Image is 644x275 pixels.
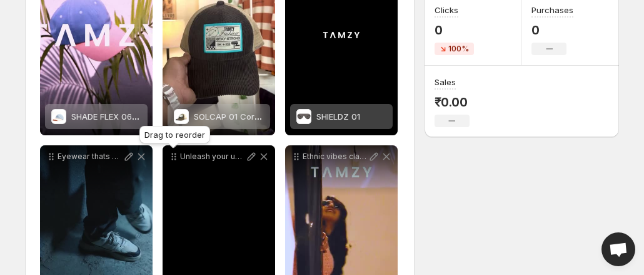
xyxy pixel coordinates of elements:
span: SHADE FLEX 06 Denim [71,112,159,122]
p: 0 [435,23,474,38]
h3: Sales [435,76,456,88]
p: Eyewear thats got that it factor See all the new drops and timeless faves Your next obsession is ... [58,152,123,162]
span: SHIELDZ 01 [316,112,360,122]
span: SOLCAP 01 Corduroy [194,112,277,122]
span: 100% [448,44,469,54]
p: Ethnic vibes classic Tamzy shades and a timeless charm wwwtamzy [303,152,368,162]
p: 0 [531,23,573,38]
p: ₹0.00 [435,95,470,110]
h3: Clicks [435,4,458,16]
img: SHIELDZ 01 [296,109,311,124]
a: Open chat [601,232,635,266]
p: Unleash your unique style with fashion accessories designed to inspire individuality by tamzyindia [180,152,245,162]
h3: Purchases [531,4,573,16]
